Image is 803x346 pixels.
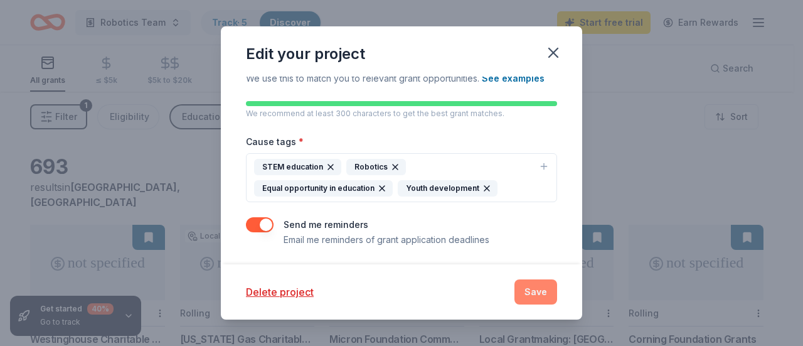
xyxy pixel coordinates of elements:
button: Delete project [246,284,314,300]
div: Edit your project [246,44,365,64]
p: Email me reminders of grant application deadlines [284,232,489,247]
label: Cause tags [246,136,304,148]
button: See examples [482,71,545,86]
button: Save [514,279,557,305]
p: We recommend at least 300 characters to get the best grant matches. [246,109,557,119]
button: STEM educationRoboticsEqual opportunity in educationYouth development [246,153,557,202]
div: Robotics [346,159,406,175]
div: Youth development [398,180,497,197]
div: Equal opportunity in education [254,180,393,197]
div: STEM education [254,159,341,175]
span: We use this to match you to relevant grant opportunities. [246,73,545,84]
label: Send me reminders [284,219,368,230]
